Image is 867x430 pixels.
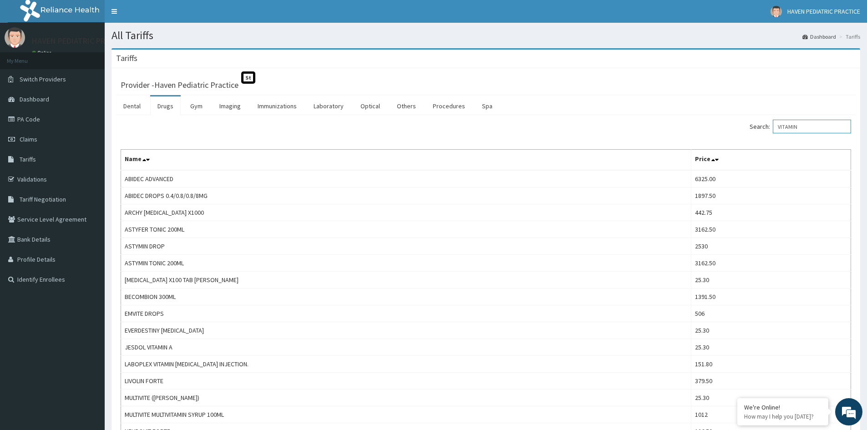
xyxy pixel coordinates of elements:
[121,238,691,255] td: ASTYMIN DROP
[47,51,153,63] div: Chat with us now
[744,403,821,411] div: We're Online!
[20,195,66,203] span: Tariff Negotiation
[17,46,37,68] img: d_794563401_company_1708531726252_794563401
[5,27,25,48] img: User Image
[20,95,49,103] span: Dashboard
[475,96,500,116] a: Spa
[121,81,238,89] h3: Provider - Haven Pediatric Practice
[121,150,691,171] th: Name
[20,75,66,83] span: Switch Providers
[121,187,691,204] td: ABIDEC DROPS 0.4/0.8/0.8/8MG
[691,288,851,305] td: 1391.50
[426,96,472,116] a: Procedures
[121,272,691,288] td: [MEDICAL_DATA] X100 TAB [PERSON_NAME]
[116,96,148,116] a: Dental
[32,50,54,56] a: Online
[121,221,691,238] td: ASTYFER TONIC 200ML
[121,322,691,339] td: EVERDESTINY [MEDICAL_DATA]
[750,120,851,133] label: Search:
[691,255,851,272] td: 3162.50
[691,322,851,339] td: 25.30
[149,5,171,26] div: Minimize live chat window
[691,150,851,171] th: Price
[183,96,210,116] a: Gym
[121,255,691,272] td: ASTYMIN TONIC 200ML
[744,413,821,420] p: How may I help you today?
[390,96,423,116] a: Others
[691,221,851,238] td: 3162.50
[241,71,255,84] span: St
[20,155,36,163] span: Tariffs
[691,356,851,373] td: 151.80
[773,120,851,133] input: Search:
[837,33,860,40] li: Tariffs
[691,406,851,423] td: 1012
[116,54,137,62] h3: Tariffs
[121,288,691,305] td: BECOMBION 300ML
[32,37,130,45] p: HAVEN PEDIATRIC PRACTICE
[771,6,782,17] img: User Image
[691,373,851,390] td: 379.50
[150,96,181,116] a: Drugs
[121,204,691,221] td: ARCHY [MEDICAL_DATA] X1000
[306,96,351,116] a: Laboratory
[53,115,126,207] span: We're online!
[250,96,304,116] a: Immunizations
[691,272,851,288] td: 25.30
[112,30,860,41] h1: All Tariffs
[691,204,851,221] td: 442.75
[691,339,851,356] td: 25.30
[802,33,836,40] a: Dashboard
[691,170,851,187] td: 6325.00
[121,356,691,373] td: LABOPLEX VITAMIN [MEDICAL_DATA] INJECTION.
[121,170,691,187] td: ABIDEC ADVANCED
[691,238,851,255] td: 2530
[691,390,851,406] td: 25.30
[353,96,387,116] a: Optical
[5,248,173,280] textarea: Type your message and hit 'Enter'
[212,96,248,116] a: Imaging
[121,390,691,406] td: MULTIVITE ([PERSON_NAME])
[691,305,851,322] td: 506
[787,7,860,15] span: HAVEN PEDIATRIC PRACTICE
[121,373,691,390] td: LIVOLIN FORTE
[121,305,691,322] td: EMVITE DROPS
[121,406,691,423] td: MULTIVITE MULTIVITAMIN SYRUP 100ML
[121,339,691,356] td: JESDOL VITAMIN A
[20,135,37,143] span: Claims
[691,187,851,204] td: 1897.50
